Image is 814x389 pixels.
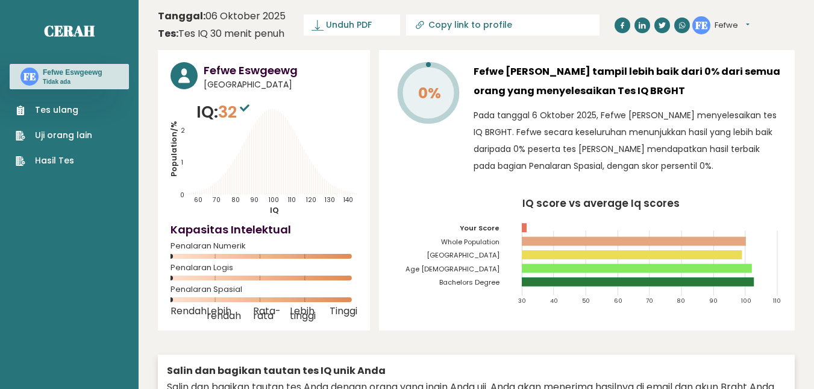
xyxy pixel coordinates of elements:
[518,297,526,305] tspan: 30
[171,222,291,237] font: Kapasitas Intelektual
[16,154,92,167] a: Hasil Tes
[171,240,246,251] font: Penalaran Numerik
[271,205,280,215] tspan: IQ
[741,297,751,305] tspan: 100
[178,27,284,40] font: Tes IQ 30 menit penuh
[213,195,221,204] tspan: 70
[439,277,499,287] tspan: Bachelors Degree
[158,27,178,40] font: Tes:
[304,14,400,36] a: Unduh PDF
[330,304,357,318] font: Tinggi
[474,109,777,172] font: Pada tanggal 6 Oktober 2025, Fefwe [PERSON_NAME] menyelesaikan tes IQ BRGHT. Fefwe secara keselur...
[253,304,281,323] font: Rata-rata
[180,191,184,200] tspan: 0
[194,195,202,204] tspan: 60
[326,19,372,31] font: Unduh PDF
[405,264,499,274] tspan: Age [DEMOGRAPHIC_DATA]
[710,297,718,305] tspan: 90
[325,195,335,204] tspan: 130
[204,63,298,78] font: Fefwe Eswgeewg
[23,69,36,83] text: FE
[289,195,296,204] tspan: 110
[344,195,354,204] tspan: 140
[418,83,441,104] tspan: 0%
[715,19,750,31] button: Fefwe
[16,129,92,142] a: Uji orang lain
[171,262,233,273] font: Penalaran Logis
[614,297,622,305] tspan: 60
[646,297,653,305] tspan: 70
[181,126,185,135] tspan: 2
[43,78,70,85] font: Tidak ada
[441,237,499,247] tspan: Whole Population
[522,196,680,210] tspan: IQ score vs average Iq scores
[16,104,92,116] a: Tes ulang
[43,68,102,77] font: Fefwe Eswgeewg
[427,250,499,260] tspan: [GEOGRAPHIC_DATA]
[158,9,205,23] font: Tanggal:
[232,195,240,204] tspan: 80
[218,101,237,123] font: 32
[474,65,780,98] font: Fefwe [PERSON_NAME] tampil lebih baik dari 0% dari semua orang yang menyelesaikan Tes IQ BRGHT
[171,283,242,295] font: Penalaran Spasial
[35,104,78,116] font: Tes ulang
[250,195,258,204] tspan: 90
[205,9,286,23] font: 06 Oktober 2025
[196,101,218,123] font: IQ:
[35,154,74,166] font: Hasil Tes
[181,158,183,167] tspan: 1
[678,297,686,305] tspan: 80
[307,195,317,204] tspan: 120
[169,121,179,177] tspan: Population/%
[582,297,590,305] tspan: 50
[171,304,207,318] font: Rendah
[167,364,386,378] font: Salin dan bagikan tautan tes IQ unik Anda
[550,297,558,305] tspan: 40
[460,223,499,233] tspan: Your Score
[290,304,316,323] font: Lebih tinggi
[695,17,708,31] text: FE
[269,195,280,204] tspan: 100
[207,304,241,323] font: Lebih rendah
[204,78,292,90] font: [GEOGRAPHIC_DATA]
[715,19,738,31] font: Fefwe
[44,21,95,40] a: Cerah
[773,297,781,305] tspan: 110
[35,129,92,141] font: Uji orang lain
